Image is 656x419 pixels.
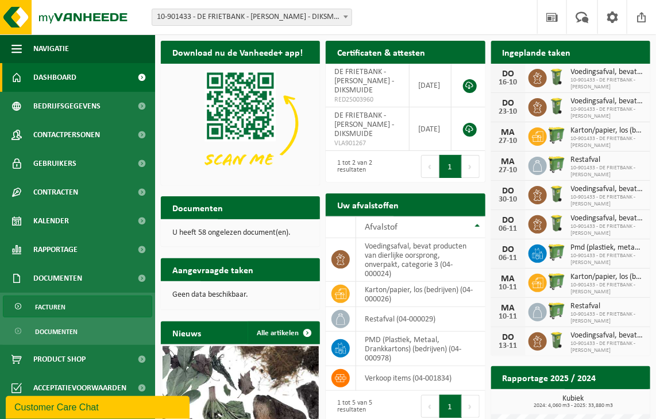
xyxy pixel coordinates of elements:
[33,63,76,92] span: Dashboard
[571,273,645,282] span: Karton/papier, los (bedrijven)
[3,320,152,342] a: Documenten
[356,332,485,366] td: PMD (Plastiek, Metaal, Drankkartons) (bedrijven) (04-000978)
[3,296,152,317] a: Facturen
[497,216,520,225] div: DO
[491,366,608,389] h2: Rapportage 2025 / 2024
[356,282,485,307] td: karton/papier, los (bedrijven) (04-000026)
[410,64,452,107] td: [DATE]
[497,137,520,145] div: 27-10
[172,291,308,299] p: Geen data beschikbaar.
[33,264,82,293] span: Documenten
[172,229,308,237] p: U heeft 58 ongelezen document(en).
[565,389,649,412] a: Bekijk rapportage
[571,156,645,165] span: Restafval
[547,301,566,321] img: WB-0770-HPE-GN-50
[33,374,126,402] span: Acceptatievoorwaarden
[161,41,314,63] h2: Download nu de Vanheede+ app!
[497,395,650,409] h3: Kubiek
[439,155,462,178] button: 1
[421,395,439,418] button: Previous
[571,243,645,253] span: Pmd (plastiek, metaal, drankkartons) (bedrijven)
[33,207,69,235] span: Kalender
[571,126,645,135] span: Karton/papier, los (bedrijven)
[571,77,645,91] span: 10-901433 - DE FRIETBANK - [PERSON_NAME]
[497,79,520,87] div: 16-10
[331,394,400,419] div: 1 tot 5 van 5 resultaten
[571,106,645,120] span: 10-901433 - DE FRIETBANK - [PERSON_NAME]
[497,284,520,292] div: 10-11
[571,68,645,77] span: Voedingsafval, bevat producten van dierlijke oorsprong, onverpakt, categorie 3
[462,155,480,178] button: Next
[571,194,645,208] span: 10-901433 - DE FRIETBANK - [PERSON_NAME]
[356,238,485,282] td: voedingsafval, bevat producten van dierlijke oorsprong, onverpakt, categorie 3 (04-000024)
[547,331,566,350] img: WB-0140-HPE-GN-50
[334,95,400,104] span: RED25003960
[33,34,69,63] span: Navigatie
[547,155,566,174] img: WB-0770-HPE-GN-50
[497,403,650,409] span: 2024: 4,060 m3 - 2025: 33,880 m3
[491,41,582,63] h2: Ingeplande taken
[33,92,101,121] span: Bedrijfsgegevens
[571,340,645,354] span: 10-901433 - DE FRIETBANK - [PERSON_NAME]
[161,196,234,219] h2: Documenten
[497,304,520,313] div: MA
[356,307,485,332] td: restafval (04-000029)
[462,395,480,418] button: Next
[365,223,398,232] span: Afvalstof
[497,342,520,350] div: 13-11
[497,274,520,284] div: MA
[497,187,520,196] div: DO
[571,165,645,179] span: 10-901433 - DE FRIETBANK - [PERSON_NAME]
[497,166,520,174] div: 27-10
[439,395,462,418] button: 1
[497,108,520,116] div: 23-10
[547,96,566,116] img: WB-0140-HPE-GN-50
[497,225,520,233] div: 06-11
[152,9,352,25] span: 10-901433 - DE FRIETBANK - GYSEL ANJA - DIKSMUIDE
[547,126,566,145] img: WB-0770-HPE-GN-50
[547,214,566,233] img: WB-0140-HPE-GN-50
[33,235,78,264] span: Rapportage
[571,223,645,237] span: 10-901433 - DE FRIETBANK - [PERSON_NAME]
[497,69,520,79] div: DO
[571,311,645,325] span: 10-901433 - DE FRIETBANK - [PERSON_NAME]
[571,214,645,223] span: Voedingsafval, bevat producten van dierlijke oorsprong, onverpakt, categorie 3
[497,333,520,342] div: DO
[334,68,394,95] span: DE FRIETBANK - [PERSON_NAME] - DIKSMUIDE
[334,139,400,148] span: VLA901267
[35,296,65,318] span: Facturen
[33,121,100,149] span: Contactpersonen
[334,111,394,138] span: DE FRIETBANK - [PERSON_NAME] - DIKSMUIDE
[161,321,213,344] h2: Nieuws
[571,253,645,266] span: 10-901433 - DE FRIETBANK - [PERSON_NAME]
[571,282,645,296] span: 10-901433 - DE FRIETBANK - [PERSON_NAME]
[161,258,265,281] h2: Aangevraagde taken
[547,272,566,292] img: WB-0770-HPE-GN-50
[497,313,520,321] div: 10-11
[6,394,192,419] iframe: chat widget
[356,366,485,391] td: verkoop items (04-001834)
[33,345,86,374] span: Product Shop
[326,41,437,63] h2: Certificaten & attesten
[571,302,645,311] span: Restafval
[497,157,520,166] div: MA
[248,321,319,344] a: Alle artikelen
[497,128,520,137] div: MA
[331,154,400,179] div: 1 tot 2 van 2 resultaten
[410,107,452,151] td: [DATE]
[571,135,645,149] span: 10-901433 - DE FRIETBANK - [PERSON_NAME]
[547,184,566,204] img: WB-0140-HPE-GN-50
[33,178,78,207] span: Contracten
[571,331,645,340] span: Voedingsafval, bevat producten van dierlijke oorsprong, onverpakt, categorie 3
[547,243,566,262] img: WB-0770-HPE-GN-50
[497,196,520,204] div: 30-10
[35,321,78,343] span: Documenten
[161,64,320,183] img: Download de VHEPlus App
[33,149,76,178] span: Gebruikers
[497,99,520,108] div: DO
[547,67,566,87] img: WB-0140-HPE-GN-50
[571,185,645,194] span: Voedingsafval, bevat producten van dierlijke oorsprong, onverpakt, categorie 3
[421,155,439,178] button: Previous
[497,254,520,262] div: 06-11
